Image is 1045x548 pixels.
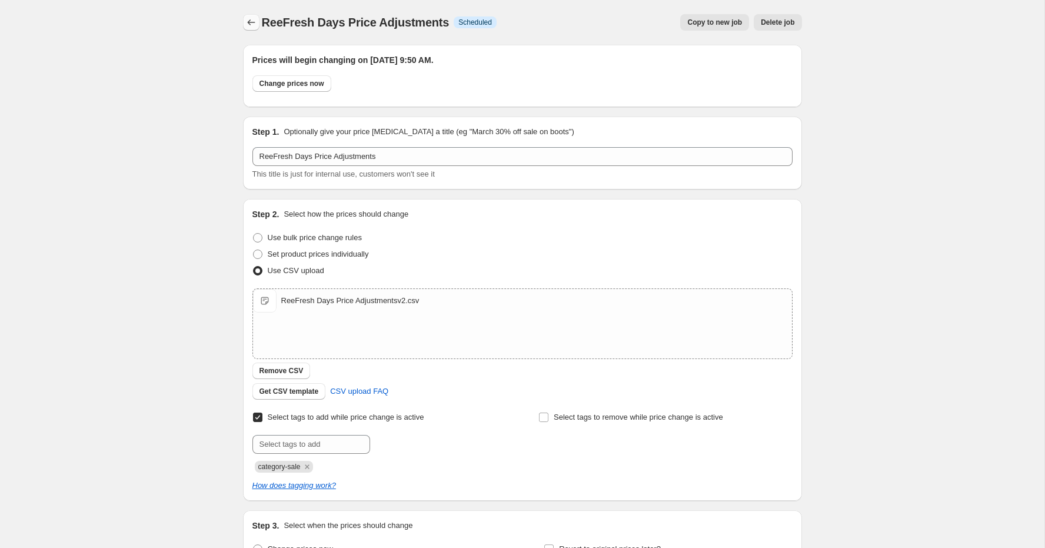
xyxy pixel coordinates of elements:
a: How does tagging work? [252,481,336,490]
span: Use CSV upload [268,266,324,275]
span: CSV upload FAQ [330,386,388,397]
p: Optionally give your price [MEDICAL_DATA] a title (eg "March 30% off sale on boots") [284,126,574,138]
button: Change prices now [252,75,331,92]
div: ReeFresh Days Price Adjustmentsv2.csv [281,295,420,307]
button: Copy to new job [680,14,749,31]
span: ReeFresh Days Price Adjustments [262,16,450,29]
span: Remove CSV [259,366,304,376]
button: Get CSV template [252,383,326,400]
h2: Step 2. [252,208,279,220]
span: Select tags to add while price change is active [268,413,424,421]
span: category-sale [258,463,301,471]
input: 30% off holiday sale [252,147,793,166]
span: Delete job [761,18,794,27]
p: Select when the prices should change [284,520,412,532]
span: Change prices now [259,79,324,88]
span: Copy to new job [687,18,742,27]
span: Get CSV template [259,387,319,396]
span: Scheduled [458,18,492,27]
button: Remove category-sale [302,461,312,472]
button: Remove CSV [252,363,311,379]
h2: Step 1. [252,126,279,138]
h2: Prices will begin changing on [DATE] 9:50 AM. [252,54,793,66]
input: Select tags to add [252,435,370,454]
a: CSV upload FAQ [323,382,395,401]
h2: Step 3. [252,520,279,532]
button: Price change jobs [243,14,259,31]
span: Set product prices individually [268,250,369,258]
p: Select how the prices should change [284,208,408,220]
span: Use bulk price change rules [268,233,362,242]
span: Select tags to remove while price change is active [554,413,723,421]
button: Delete job [754,14,801,31]
span: This title is just for internal use, customers won't see it [252,170,435,178]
